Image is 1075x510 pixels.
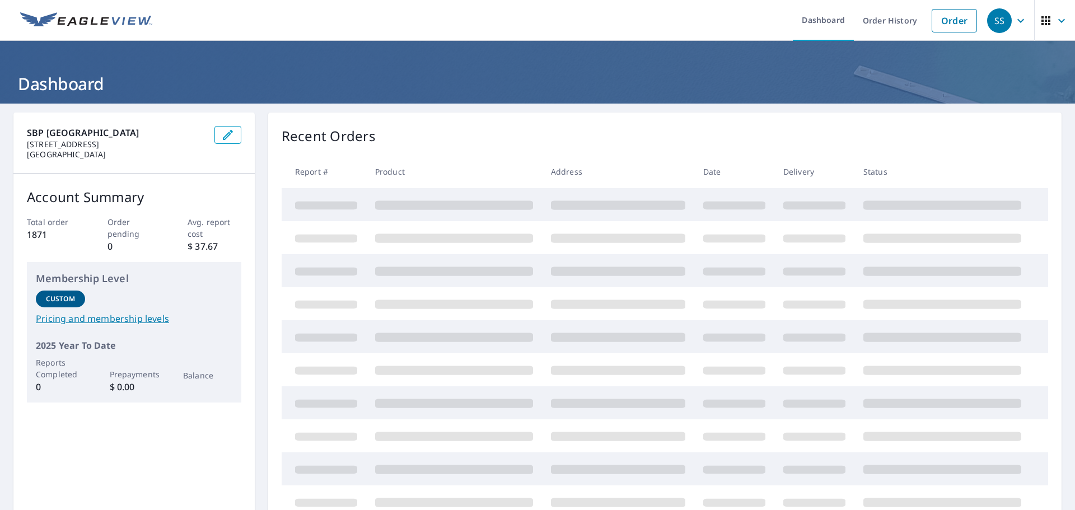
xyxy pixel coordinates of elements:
p: [STREET_ADDRESS] [27,139,205,149]
h1: Dashboard [13,72,1062,95]
p: Account Summary [27,187,241,207]
p: Avg. report cost [188,216,241,240]
p: Custom [46,294,75,304]
p: Prepayments [110,368,159,380]
th: Report # [282,155,366,188]
a: Pricing and membership levels [36,312,232,325]
p: Total order [27,216,81,228]
p: $ 37.67 [188,240,241,253]
th: Status [854,155,1030,188]
p: Recent Orders [282,126,376,146]
p: Balance [183,369,232,381]
div: SS [987,8,1012,33]
p: Order pending [107,216,161,240]
a: Order [932,9,977,32]
p: Reports Completed [36,357,85,380]
p: 2025 Year To Date [36,339,232,352]
p: 1871 [27,228,81,241]
p: 0 [107,240,161,253]
p: Membership Level [36,271,232,286]
p: SBP [GEOGRAPHIC_DATA] [27,126,205,139]
th: Delivery [774,155,854,188]
img: EV Logo [20,12,152,29]
th: Address [542,155,694,188]
p: $ 0.00 [110,380,159,394]
th: Date [694,155,774,188]
th: Product [366,155,542,188]
p: 0 [36,380,85,394]
p: [GEOGRAPHIC_DATA] [27,149,205,160]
